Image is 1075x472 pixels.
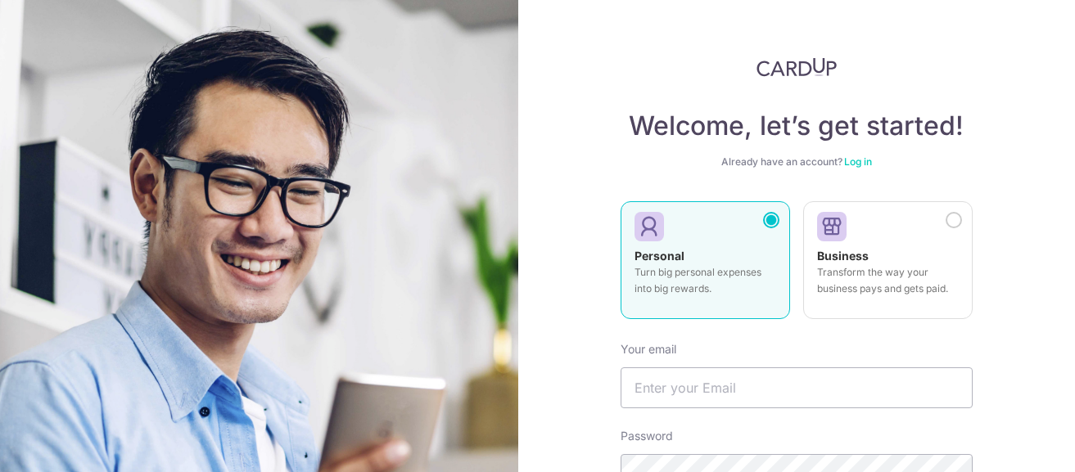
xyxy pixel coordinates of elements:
[621,201,790,329] a: Personal Turn big personal expenses into big rewards.
[817,264,959,297] p: Transform the way your business pays and gets paid.
[621,155,973,169] div: Already have an account?
[621,428,673,444] label: Password
[803,201,973,329] a: Business Transform the way your business pays and gets paid.
[817,249,869,263] strong: Business
[844,155,872,168] a: Log in
[621,341,676,357] label: Your email
[757,57,837,77] img: CardUp Logo
[621,367,973,408] input: Enter your Email
[635,249,684,263] strong: Personal
[635,264,776,297] p: Turn big personal expenses into big rewards.
[621,110,973,142] h4: Welcome, let’s get started!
